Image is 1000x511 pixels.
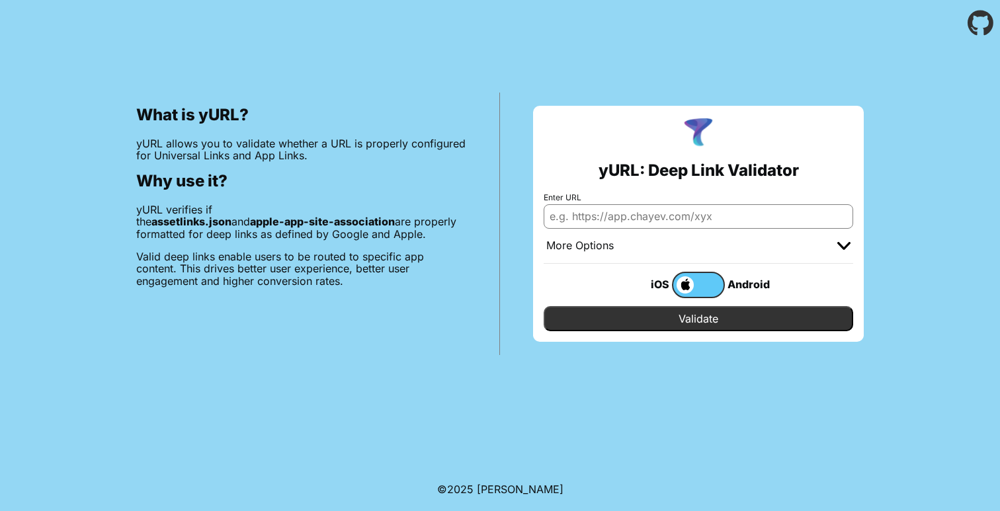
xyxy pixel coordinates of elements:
input: Validate [544,306,853,331]
p: Valid deep links enable users to be routed to specific app content. This drives better user exper... [136,251,466,287]
input: e.g. https://app.chayev.com/xyx [544,204,853,228]
img: chevron [837,242,851,250]
label: Enter URL [544,193,853,202]
b: assetlinks.json [151,215,231,228]
div: iOS [619,276,672,293]
img: yURL Logo [681,116,716,151]
p: yURL allows you to validate whether a URL is properly configured for Universal Links and App Links. [136,138,466,162]
div: Android [725,276,778,293]
b: apple-app-site-association [250,215,395,228]
footer: © [437,467,563,511]
h2: yURL: Deep Link Validator [599,161,799,180]
div: More Options [546,239,614,253]
a: Michael Ibragimchayev's Personal Site [477,483,563,496]
h2: Why use it? [136,172,466,190]
h2: What is yURL? [136,106,466,124]
span: 2025 [447,483,474,496]
p: yURL verifies if the and are properly formatted for deep links as defined by Google and Apple. [136,204,466,240]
